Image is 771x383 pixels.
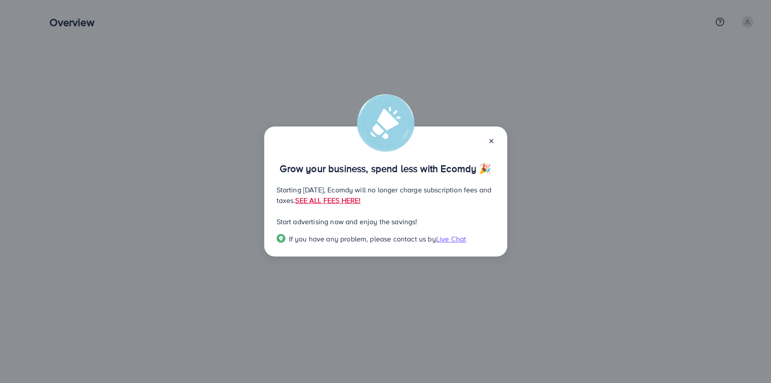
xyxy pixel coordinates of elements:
[277,216,495,227] p: Start advertising now and enjoy the savings!
[436,234,466,244] span: Live Chat
[357,94,414,152] img: alert
[277,163,495,174] p: Grow your business, spend less with Ecomdy 🎉
[295,195,361,205] a: SEE ALL FEES HERE!
[277,234,285,243] img: Popup guide
[277,184,495,206] p: Starting [DATE], Ecomdy will no longer charge subscription fees and taxes.
[289,234,436,244] span: If you have any problem, please contact us by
